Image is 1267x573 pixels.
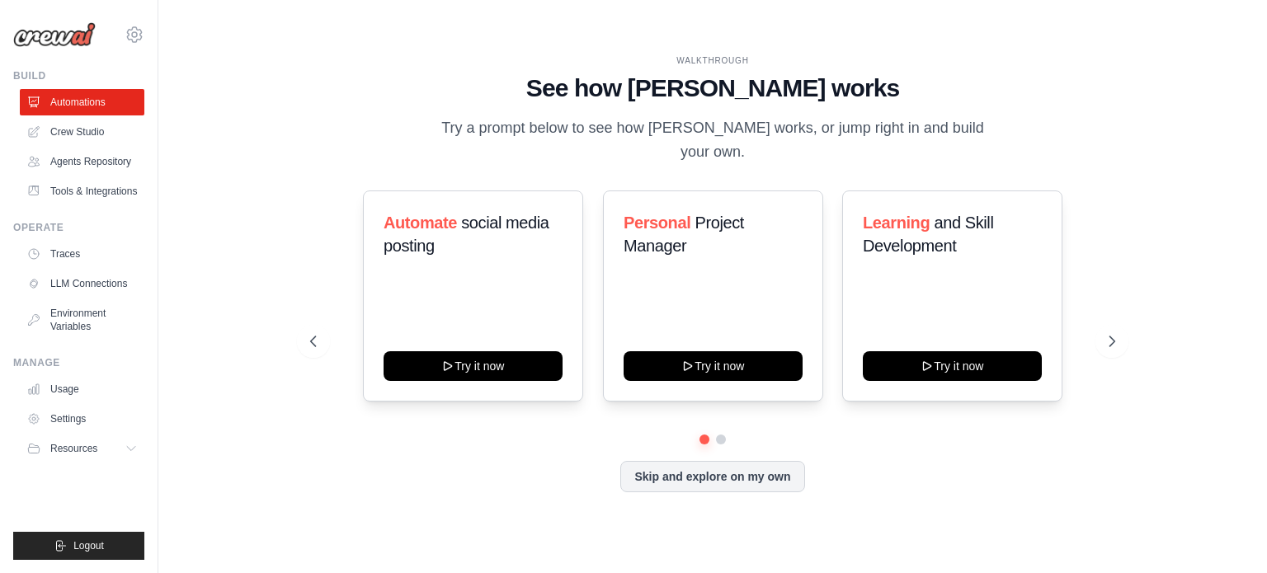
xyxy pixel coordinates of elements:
[20,241,144,267] a: Traces
[73,539,104,552] span: Logout
[20,178,144,204] a: Tools & Integrations
[20,406,144,432] a: Settings
[20,270,144,297] a: LLM Connections
[384,214,457,232] span: Automate
[13,356,144,369] div: Manage
[13,69,144,82] div: Build
[436,116,990,165] p: Try a prompt below to see how [PERSON_NAME] works, or jump right in and build your own.
[863,214,930,232] span: Learning
[20,300,144,340] a: Environment Variables
[624,351,803,381] button: Try it now
[384,351,563,381] button: Try it now
[13,532,144,560] button: Logout
[624,214,744,255] span: Project Manager
[20,435,144,462] button: Resources
[20,376,144,402] a: Usage
[310,54,1115,67] div: WALKTHROUGH
[384,214,549,255] span: social media posting
[624,214,690,232] span: Personal
[50,442,97,455] span: Resources
[310,73,1115,103] h1: See how [PERSON_NAME] works
[20,119,144,145] a: Crew Studio
[20,148,144,175] a: Agents Repository
[20,89,144,115] a: Automations
[620,461,804,492] button: Skip and explore on my own
[863,351,1042,381] button: Try it now
[13,22,96,47] img: Logo
[13,221,144,234] div: Operate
